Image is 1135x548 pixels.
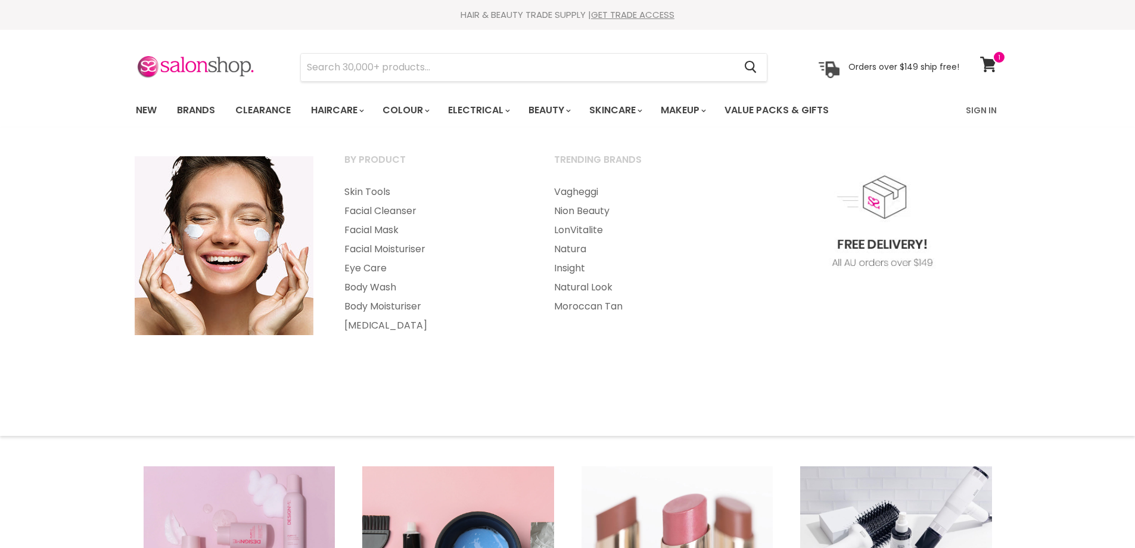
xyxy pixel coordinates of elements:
a: Trending Brands [539,150,747,180]
a: New [127,98,166,123]
input: Search [301,54,735,81]
a: Nion Beauty [539,202,747,221]
a: [MEDICAL_DATA] [329,316,537,335]
nav: Main [121,93,1015,128]
a: Haircare [302,98,371,123]
a: LonVitalite [539,221,747,240]
a: Natural Look [539,278,747,297]
a: Brands [168,98,224,123]
a: Clearance [226,98,300,123]
a: By Product [329,150,537,180]
ul: Main menu [539,182,747,316]
a: Beauty [520,98,578,123]
a: Facial Mask [329,221,537,240]
a: Makeup [652,98,713,123]
a: Moroccan Tan [539,297,747,316]
a: Colour [374,98,437,123]
a: Skincare [580,98,649,123]
a: Vagheggi [539,182,747,202]
a: Body Wash [329,278,537,297]
a: Insight [539,259,747,278]
div: HAIR & BEAUTY TRADE SUPPLY | [121,9,1015,21]
ul: Main menu [329,182,537,335]
ul: Main menu [127,93,898,128]
a: Natura [539,240,747,259]
button: Search [735,54,767,81]
a: Electrical [439,98,517,123]
a: Sign In [959,98,1004,123]
a: Eye Care [329,259,537,278]
a: Skin Tools [329,182,537,202]
form: Product [300,53,767,82]
a: Facial Moisturiser [329,240,537,259]
a: Body Moisturiser [329,297,537,316]
a: GET TRADE ACCESS [591,8,674,21]
a: Value Packs & Gifts [716,98,838,123]
a: Facial Cleanser [329,202,537,221]
p: Orders over $149 ship free! [848,61,959,72]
